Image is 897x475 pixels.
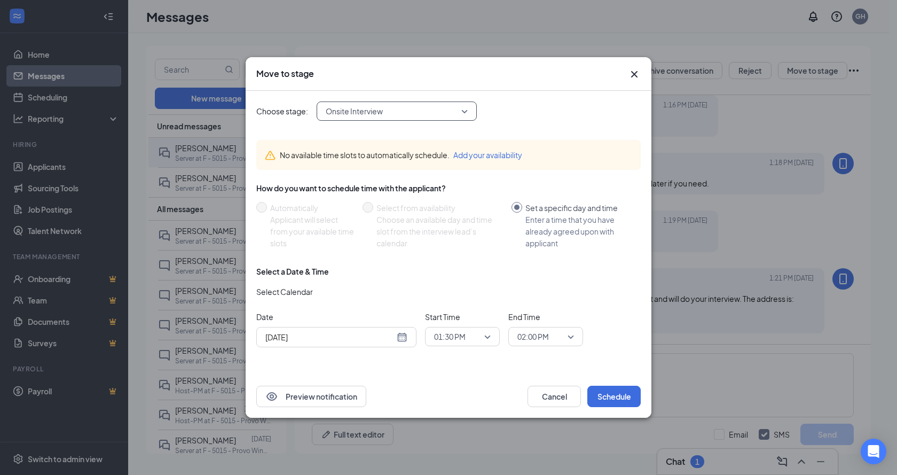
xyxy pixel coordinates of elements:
[453,149,522,161] button: Add your availability
[525,202,632,214] div: Set a specific day and time
[256,386,366,407] button: EyePreview notification
[270,202,354,214] div: Automatically
[434,329,466,345] span: 01:30 PM
[256,68,314,80] h3: Move to stage
[256,183,641,193] div: How do you want to schedule time with the applicant?
[376,202,503,214] div: Select from availability
[265,390,278,403] svg: Eye
[280,149,632,161] div: No available time slots to automatically schedule.
[628,68,641,81] svg: Cross
[256,311,416,323] span: Date
[270,214,354,249] div: Applicant will select from your available time slots
[326,103,383,119] span: Onsite Interview
[508,311,583,323] span: End Time
[517,329,549,345] span: 02:00 PM
[256,105,308,117] span: Choose stage:
[256,286,313,298] span: Select Calendar
[265,150,276,161] svg: Warning
[376,214,503,249] div: Choose an available day and time slot from the interview lead’s calendar
[628,68,641,81] button: Close
[587,386,641,407] button: Schedule
[256,266,329,277] div: Select a Date & Time
[425,311,500,323] span: Start Time
[265,331,395,343] input: Aug 26, 2025
[528,386,581,407] button: Cancel
[861,439,886,464] div: Open Intercom Messenger
[525,214,632,249] div: Enter a time that you have already agreed upon with applicant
